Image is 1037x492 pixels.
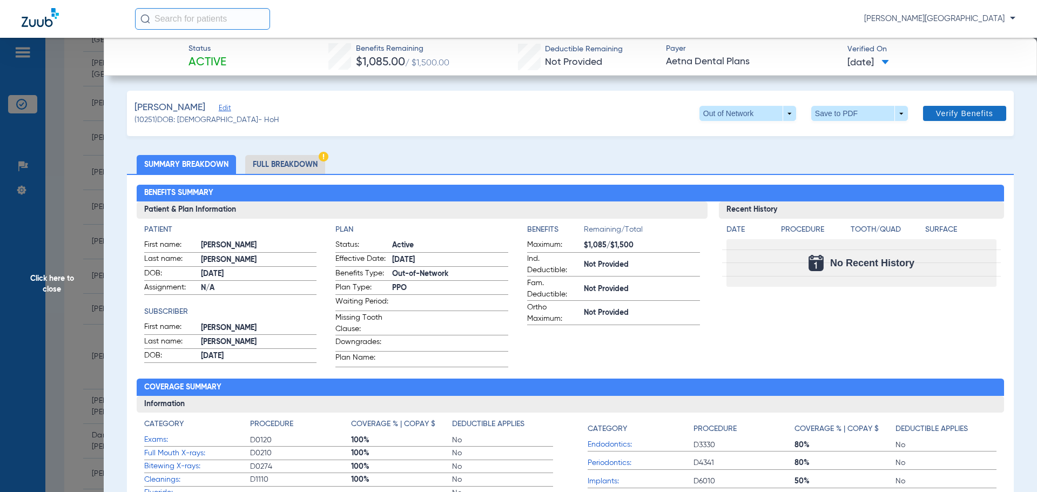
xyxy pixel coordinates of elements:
[144,434,250,446] span: Exams:
[351,419,435,430] h4: Coverage % | Copay $
[144,224,317,235] h4: Patient
[188,43,226,55] span: Status
[137,185,1005,202] h2: Benefits Summary
[847,56,889,70] span: [DATE]
[351,435,452,446] span: 100%
[144,268,197,281] span: DOB:
[923,106,1006,121] button: Verify Benefits
[527,278,580,300] span: Fam. Deductible:
[693,457,794,468] span: D4341
[693,440,794,450] span: D3330
[794,423,879,435] h4: Coverage % | Copay $
[250,435,351,446] span: D0120
[699,106,796,121] button: Out of Network
[895,419,996,439] app-breakdown-title: Deductible Applies
[144,461,250,472] span: Bitewing X-rays:
[22,8,59,27] img: Zuub Logo
[895,440,996,450] span: No
[135,8,270,30] input: Search for patients
[452,461,553,472] span: No
[588,439,693,450] span: Endodontics:
[527,224,584,239] app-breakdown-title: Benefits
[588,419,693,439] app-breakdown-title: Category
[250,419,293,430] h4: Procedure
[452,419,524,430] h4: Deductible Applies
[335,282,388,295] span: Plan Type:
[319,152,328,161] img: Hazard
[250,474,351,485] span: D1110
[452,448,553,459] span: No
[781,224,847,235] h4: Procedure
[201,351,317,362] span: [DATE]
[794,457,895,468] span: 80%
[809,255,824,271] img: Calendar
[452,474,553,485] span: No
[134,114,279,126] span: (10251) DOB: [DEMOGRAPHIC_DATA] - HoH
[588,476,693,487] span: Implants:
[144,306,317,318] h4: Subscriber
[545,57,602,67] span: Not Provided
[335,336,388,351] span: Downgrades:
[137,379,1005,396] h2: Coverage Summary
[392,254,508,266] span: [DATE]
[847,44,1020,55] span: Verified On
[452,435,553,446] span: No
[140,14,150,24] img: Search Icon
[527,239,580,252] span: Maximum:
[137,155,236,174] li: Summary Breakdown
[983,440,1037,492] div: Chat Widget
[864,14,1015,24] span: [PERSON_NAME][GEOGRAPHIC_DATA]
[584,307,700,319] span: Not Provided
[356,57,405,68] span: $1,085.00
[925,224,996,235] h4: Surface
[245,155,325,174] li: Full Breakdown
[137,396,1005,413] h3: Information
[144,336,197,349] span: Last name:
[356,43,449,55] span: Benefits Remaining
[201,336,317,348] span: [PERSON_NAME]
[335,312,388,335] span: Missing Tooth Clause:
[335,352,388,367] span: Plan Name:
[134,101,205,114] span: [PERSON_NAME]
[351,461,452,472] span: 100%
[201,254,317,266] span: [PERSON_NAME]
[351,419,452,434] app-breakdown-title: Coverage % | Copay $
[201,240,317,251] span: [PERSON_NAME]
[936,109,993,118] span: Verify Benefits
[351,474,452,485] span: 100%
[693,423,737,435] h4: Procedure
[851,224,922,235] h4: Tooth/Quad
[811,106,908,121] button: Save to PDF
[794,419,895,439] app-breakdown-title: Coverage % | Copay $
[830,258,914,268] span: No Recent History
[405,59,449,68] span: / $1,500.00
[392,282,508,294] span: PPO
[144,239,197,252] span: First name:
[144,321,197,334] span: First name:
[693,419,794,439] app-breakdown-title: Procedure
[726,224,772,235] h4: Date
[188,55,226,70] span: Active
[335,296,388,311] span: Waiting Period:
[719,201,1005,219] h3: Recent History
[144,474,250,486] span: Cleanings:
[392,268,508,280] span: Out-of-Network
[144,419,184,430] h4: Category
[452,419,553,434] app-breakdown-title: Deductible Applies
[144,282,197,295] span: Assignment:
[335,253,388,266] span: Effective Date:
[335,268,388,281] span: Benefits Type:
[335,224,508,235] h4: Plan
[250,461,351,472] span: D0274
[693,476,794,487] span: D6010
[144,448,250,459] span: Full Mouth X-rays:
[895,476,996,487] span: No
[851,224,922,239] app-breakdown-title: Tooth/Quad
[584,224,700,239] span: Remaining/Total
[726,224,772,239] app-breakdown-title: Date
[794,476,895,487] span: 50%
[584,259,700,271] span: Not Provided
